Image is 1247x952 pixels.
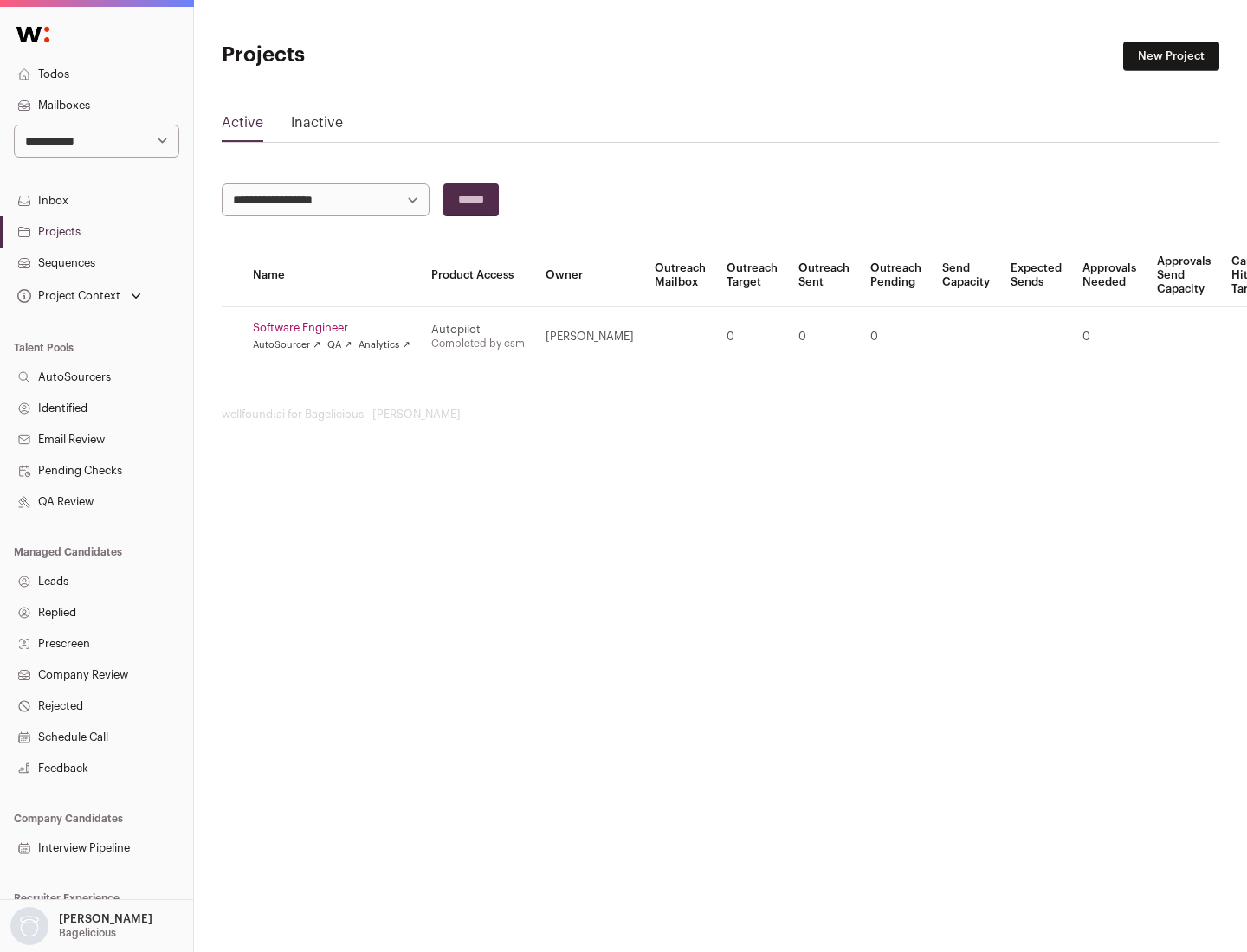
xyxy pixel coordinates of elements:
[291,113,343,140] a: Inactive
[242,244,421,307] th: Name
[222,113,263,140] a: Active
[253,338,320,352] a: AutoSourcer ↗
[253,321,410,335] a: Software Engineer
[1072,244,1147,307] th: Approvals Needed
[431,338,525,349] a: Completed by csm
[359,338,410,352] a: Analytics ↗
[860,307,932,367] td: 0
[59,926,116,940] p: Bagelicious
[716,244,788,307] th: Outreach Target
[788,244,860,307] th: Outreach Sent
[860,244,932,307] th: Outreach Pending
[431,323,525,337] div: Autopilot
[644,244,716,307] th: Outreach Mailbox
[59,912,152,926] p: [PERSON_NAME]
[14,289,120,303] div: Project Context
[1147,244,1221,307] th: Approvals Send Capacity
[10,907,48,945] img: nopic.png
[222,408,1219,421] footer: wellfound:ai for Bagelicious - [PERSON_NAME]
[1072,307,1147,367] td: 0
[535,244,644,307] th: Owner
[7,17,59,52] img: Wellfound
[421,244,535,307] th: Product Access
[7,907,156,945] button: Open dropdown
[535,307,644,367] td: [PERSON_NAME]
[932,244,1000,307] th: Send Capacity
[788,307,860,367] td: 0
[14,284,145,308] button: Open dropdown
[1000,244,1072,307] th: Expected Sends
[716,307,788,367] td: 0
[222,42,554,69] h1: Projects
[1123,42,1219,71] a: New Project
[327,338,352,352] a: QA ↗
